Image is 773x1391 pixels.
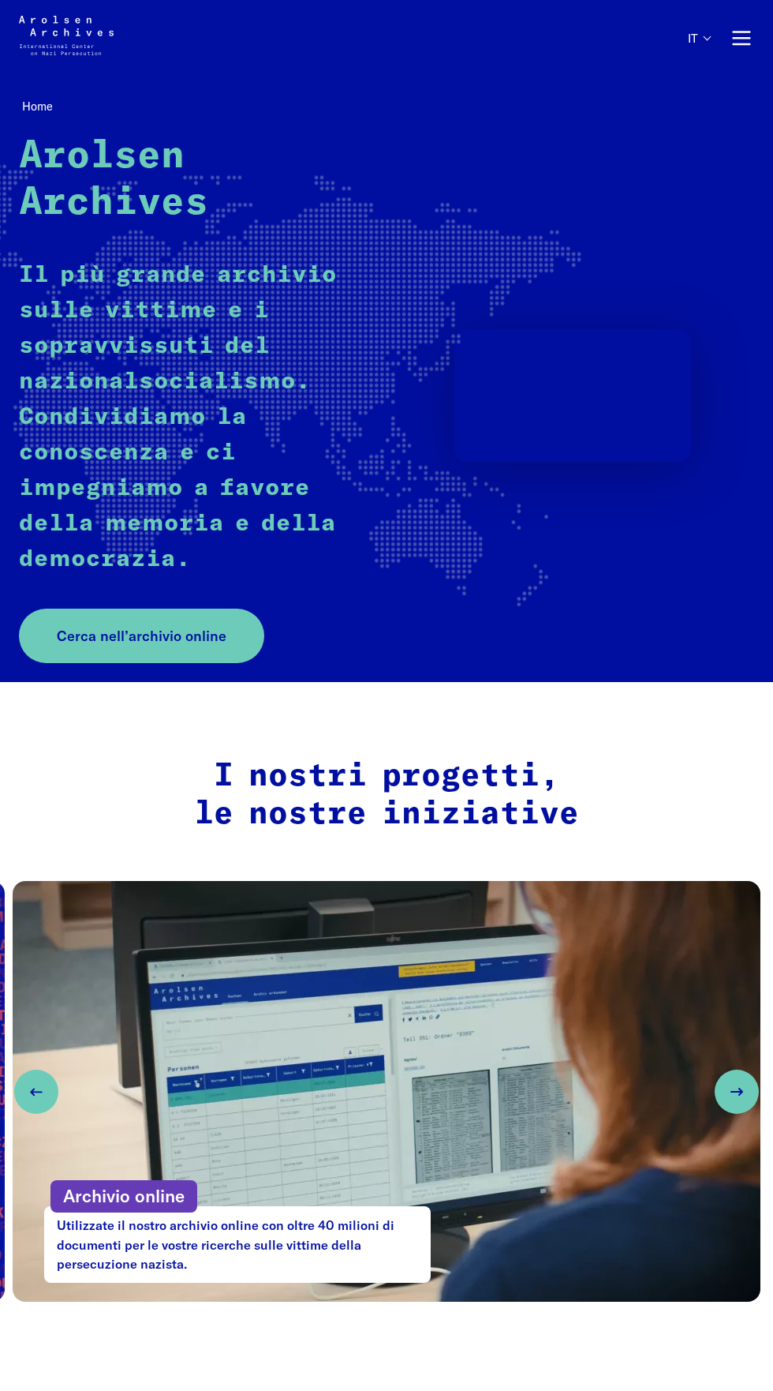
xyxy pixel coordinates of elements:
[19,609,264,663] a: Cerca nell’archivio online
[13,881,760,1302] a: Archivio onlineUtilizzate il nostro archivio online con oltre 40 milioni di documenti per le vost...
[19,137,208,222] strong: Arolsen Archives
[22,99,53,114] span: Home
[688,16,754,61] nav: Primaria
[53,758,720,834] h2: I nostri progetti, le nostre iniziative
[715,1070,759,1114] button: Next slide
[688,32,710,76] button: Italiano, selezione lingua
[13,881,760,1302] li: 1 / 3
[19,95,754,118] nav: Breadcrumb
[19,257,359,576] p: Il più grande archivio sulle vittime e i sopravvissuti del nazionalsocialismo. Condividiamo la co...
[14,1070,58,1114] button: Previous slide
[44,1206,431,1283] p: Utilizzate il nostro archivio online con oltre 40 milioni di documenti per le vostre ricerche sul...
[57,625,226,647] span: Cerca nell’archivio online
[50,1180,197,1213] p: Archivio online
